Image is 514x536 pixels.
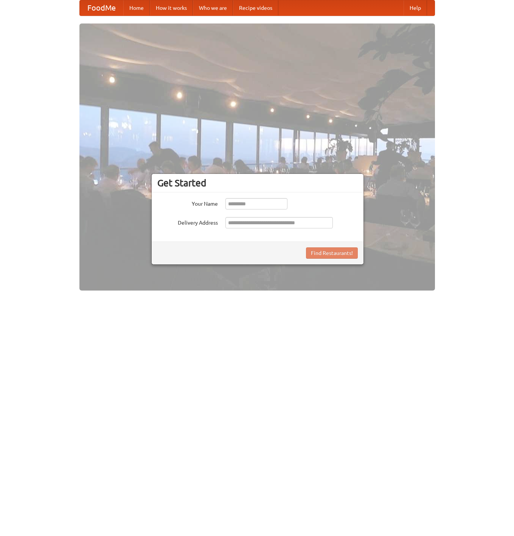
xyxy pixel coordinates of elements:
[157,177,358,189] h3: Get Started
[80,0,123,16] a: FoodMe
[404,0,427,16] a: Help
[123,0,150,16] a: Home
[306,247,358,259] button: Find Restaurants!
[150,0,193,16] a: How it works
[157,217,218,227] label: Delivery Address
[157,198,218,208] label: Your Name
[193,0,233,16] a: Who we are
[233,0,278,16] a: Recipe videos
